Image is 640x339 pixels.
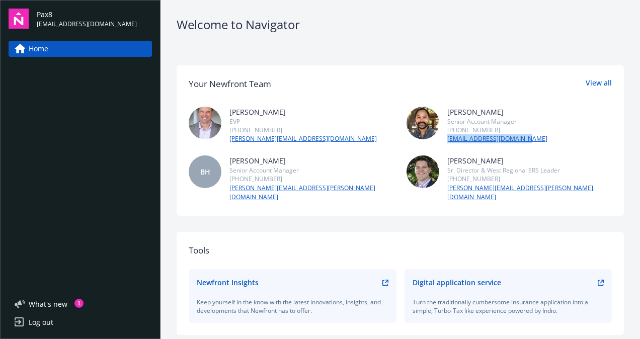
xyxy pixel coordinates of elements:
[37,9,152,29] button: Pax8[EMAIL_ADDRESS][DOMAIN_NAME]
[74,299,84,308] div: 1
[407,155,439,188] img: photo
[447,107,547,117] div: [PERSON_NAME]
[413,298,604,315] div: Turn the traditionally cumbersome insurance application into a simple, Turbo-Tax like experience ...
[9,41,152,57] a: Home
[29,299,67,309] span: What ' s new
[447,184,612,202] a: [PERSON_NAME][EMAIL_ADDRESS][PERSON_NAME][DOMAIN_NAME]
[9,9,29,29] img: navigator-logo.svg
[447,166,612,175] div: Sr. Director & West Regional ERS Leader
[200,166,210,177] span: BH
[229,126,377,134] div: [PHONE_NUMBER]
[229,175,394,183] div: [PHONE_NUMBER]
[189,244,612,257] div: Tools
[413,277,501,288] div: Digital application service
[197,298,388,315] div: Keep yourself in the know with the latest innovations, insights, and developments that Newfront h...
[229,166,394,175] div: Senior Account Manager
[9,299,84,309] button: What's new1
[37,9,137,20] span: Pax8
[229,155,394,166] div: [PERSON_NAME]
[229,117,377,126] div: EVP
[29,314,53,330] div: Log out
[229,107,377,117] div: [PERSON_NAME]
[197,277,259,288] div: Newfront Insights
[407,107,439,139] img: photo
[229,134,377,143] a: [PERSON_NAME][EMAIL_ADDRESS][DOMAIN_NAME]
[189,77,271,91] div: Your Newfront Team
[177,16,624,33] div: Welcome to Navigator
[189,107,221,139] img: photo
[447,155,612,166] div: [PERSON_NAME]
[447,126,547,134] div: [PHONE_NUMBER]
[447,117,547,126] div: Senior Account Manager
[447,175,612,183] div: [PHONE_NUMBER]
[29,41,48,57] span: Home
[37,20,137,29] span: [EMAIL_ADDRESS][DOMAIN_NAME]
[586,77,612,91] a: View all
[229,184,394,202] a: [PERSON_NAME][EMAIL_ADDRESS][PERSON_NAME][DOMAIN_NAME]
[447,134,547,143] a: [EMAIL_ADDRESS][DOMAIN_NAME]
